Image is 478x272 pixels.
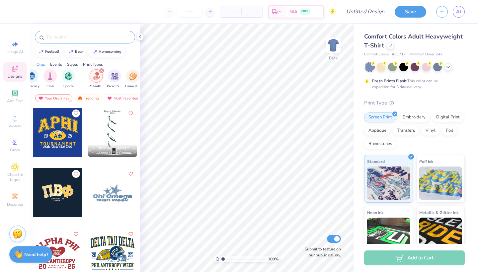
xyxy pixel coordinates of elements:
[25,69,40,89] div: filter for Fraternity
[62,69,75,89] div: filter for Sports
[25,69,40,89] button: filter button
[419,158,433,165] span: Puff Ink
[419,209,458,216] span: Metallic & Glitter Ink
[24,251,48,258] strong: Need help?
[67,61,78,67] div: Styles
[75,50,83,53] div: bear
[72,170,80,178] button: Like
[327,38,340,52] img: Back
[68,50,74,54] img: trend_line.gif
[89,84,104,89] span: Philanthropy
[372,78,407,84] strong: Fresh Prints Flash:
[341,5,390,18] input: Untitled Design
[7,202,23,207] span: Decorate
[89,69,104,89] button: filter button
[89,69,104,89] div: filter for Philanthropy
[129,72,137,80] img: Game Day Image
[104,94,141,102] div: Most Favorited
[10,147,20,153] span: Greek
[25,84,40,89] span: Fraternity
[364,112,396,122] div: Screen Print
[125,84,140,89] span: Game Day
[99,151,134,156] span: Kappa Kappa Gamma, [GEOGRAPHIC_DATA]
[7,49,23,54] span: Image AI
[88,47,124,57] button: homecoming
[289,8,297,15] span: N/A
[43,69,57,89] button: filter button
[43,69,57,89] div: filter for Club
[432,112,464,122] div: Digital Print
[367,167,410,200] img: Standard
[421,126,440,136] div: Vinyl
[301,9,308,14] span: FREE
[65,47,86,57] button: bear
[127,109,135,117] button: Like
[419,167,462,200] img: Puff Ink
[456,8,461,16] span: AJ
[7,98,23,103] span: Add Text
[8,123,22,128] span: Upload
[393,126,419,136] div: Transfers
[177,6,202,18] input: – –
[35,47,62,57] button: football
[367,218,410,251] img: Neon Ink
[111,72,119,80] img: Parent's Weekend Image
[28,72,36,80] img: Fraternity Image
[107,69,122,89] button: filter button
[72,230,80,238] button: Like
[125,69,140,89] button: filter button
[35,94,72,102] div: Your Org's Fav
[93,72,100,80] img: Philanthropy Image
[83,61,103,67] div: Print Types
[367,158,385,165] span: Standard
[329,55,338,61] div: Back
[92,50,97,54] img: trend_line.gif
[46,72,54,80] img: Club Image
[45,50,59,53] div: football
[127,170,135,178] button: Like
[301,246,341,258] label: Submit to feature on our public gallery.
[442,126,457,136] div: Foil
[395,6,426,18] button: Save
[99,146,126,150] span: [PERSON_NAME]
[364,52,389,57] span: Comfort Colors
[107,69,122,89] div: filter for Parent's Weekend
[77,96,83,101] img: trending.gif
[364,139,396,149] div: Rhinestones
[46,34,131,40] input: Try "Alpha"
[409,52,442,57] span: Minimum Order: 24 +
[453,6,465,18] a: AJ
[74,94,102,102] div: Trending
[39,50,44,54] img: trend_line.gif
[50,61,62,67] div: Events
[8,74,22,79] span: Designs
[63,84,74,89] span: Sports
[107,84,122,89] span: Parent's Weekend
[419,218,462,251] img: Metallic & Glitter Ink
[3,172,27,182] span: Clipart & logos
[127,230,135,238] button: Like
[372,78,454,90] div: This color can be expedited for 5 day delivery.
[364,126,391,136] div: Applique
[125,69,140,89] div: filter for Game Day
[398,112,430,122] div: Embroidery
[99,50,121,53] div: homecoming
[224,8,237,15] span: – –
[62,69,75,89] button: filter button
[245,8,259,15] span: – –
[268,256,279,262] span: 100 %
[364,33,463,49] span: Comfort Colors Adult Heavyweight T-Shirt
[107,96,112,101] img: most_fav.gif
[37,61,45,67] div: Orgs
[392,52,406,57] span: # C1717
[65,72,72,80] img: Sports Image
[367,209,383,216] span: Neon Ink
[72,109,80,117] button: Like
[46,84,54,89] span: Club
[364,99,465,107] div: Print Type
[38,96,43,101] img: most_fav.gif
